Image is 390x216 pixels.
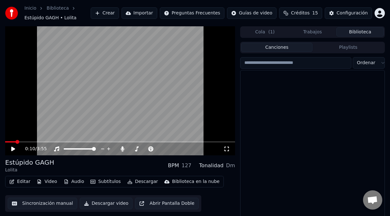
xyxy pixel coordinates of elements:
button: Cola [241,27,289,37]
div: Dm [226,162,235,169]
button: Crear [91,7,119,19]
div: 127 [182,162,192,169]
div: BPM [168,162,179,169]
button: Descargar [125,177,161,186]
nav: breadcrumb [24,5,91,21]
span: ( 1 ) [268,29,275,35]
button: Canciones [241,43,313,52]
button: Abrir Pantalla Doble [135,198,198,209]
div: Estúpido GAGH [5,158,54,167]
span: Ordenar [357,60,375,66]
div: Chat abierto [363,190,382,210]
div: / [25,146,41,152]
a: Biblioteca [47,5,69,12]
div: Configuración [337,10,368,16]
span: 3:55 [37,146,47,152]
button: Trabajos [289,27,336,37]
button: Subtítulos [88,177,123,186]
div: Biblioteca en la nube [172,178,220,185]
span: Estúpido GAGH • Lolita [24,15,77,21]
button: Playlists [313,43,384,52]
button: Configuración [325,7,372,19]
img: youka [5,7,18,20]
button: Preguntas Frecuentes [160,7,224,19]
button: Sincronización manual [8,198,77,209]
button: Biblioteca [336,27,384,37]
span: Créditos [291,10,310,16]
button: Guías de video [227,7,277,19]
button: Importar [122,7,157,19]
div: Lolita [5,167,54,173]
button: Editar [7,177,33,186]
div: Tonalidad [199,162,223,169]
button: Video [34,177,59,186]
button: Créditos15 [279,7,322,19]
a: Inicio [24,5,36,12]
button: Audio [61,177,87,186]
button: Descargar video [80,198,132,209]
span: 0:10 [25,146,35,152]
span: 15 [312,10,318,16]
